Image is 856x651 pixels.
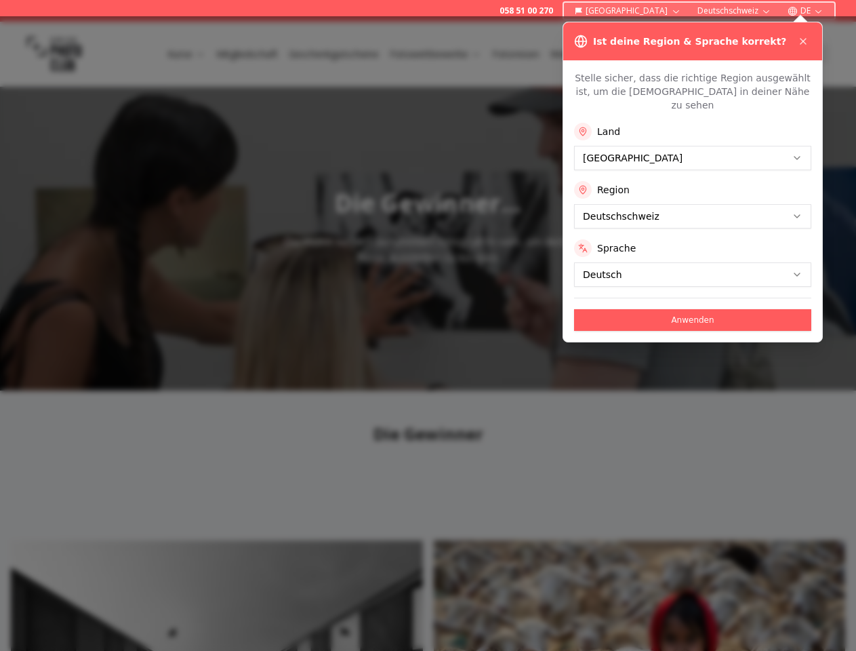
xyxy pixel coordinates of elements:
button: DE [782,3,829,19]
label: Sprache [597,241,636,255]
button: Anwenden [574,309,811,331]
a: 058 51 00 270 [500,5,553,16]
h3: Ist deine Region & Sprache korrekt? [593,35,786,48]
button: Deutschschweiz [692,3,777,19]
p: Stelle sicher, dass die richtige Region ausgewählt ist, um die [DEMOGRAPHIC_DATA] in deiner Nähe ... [574,71,811,112]
label: Land [597,125,620,138]
label: Region [597,183,630,197]
button: [GEOGRAPHIC_DATA] [569,3,687,19]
